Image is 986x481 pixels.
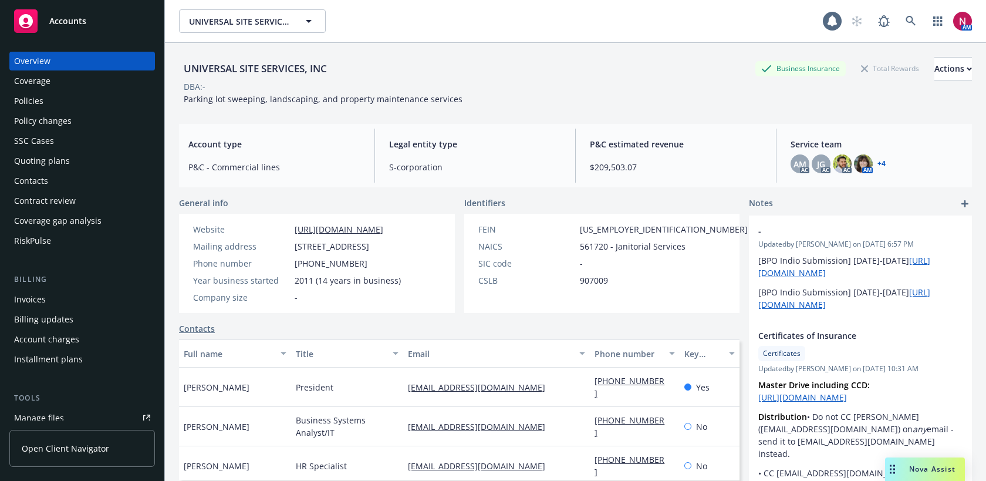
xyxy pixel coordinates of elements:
div: Email [408,348,572,360]
div: Contract review [14,191,76,210]
div: Tools [9,392,155,404]
em: any [913,423,927,435]
span: President [296,381,333,393]
span: 907009 [580,274,608,287]
a: [PHONE_NUMBER] [595,454,664,477]
a: Coverage [9,72,155,90]
div: Policy changes [14,112,72,130]
a: Contract review [9,191,155,210]
div: -Updatedby [PERSON_NAME] on [DATE] 6:57 PM[BPO Indio Submission] [DATE]-[DATE][URL][DOMAIN_NAME][... [749,216,972,320]
button: Email [403,339,590,368]
span: Account type [188,138,360,150]
a: +4 [877,160,886,167]
span: Updated by [PERSON_NAME] on [DATE] 6:57 PM [758,239,963,250]
a: Coverage gap analysis [9,211,155,230]
span: [PERSON_NAME] [184,381,249,393]
a: Overview [9,52,155,70]
span: P&C estimated revenue [590,138,762,150]
div: Manage files [14,409,64,428]
a: Contacts [9,171,155,190]
a: Policies [9,92,155,110]
div: CSLB [478,274,575,287]
div: SSC Cases [14,132,54,150]
span: 2011 (14 years in business) [295,274,401,287]
img: photo [833,154,852,173]
a: Installment plans [9,350,155,369]
div: Key contact [684,348,722,360]
div: Coverage gap analysis [14,211,102,230]
a: Manage files [9,409,155,428]
span: - [758,225,932,237]
div: Business Insurance [755,61,846,76]
span: Notes [749,197,773,211]
span: AM [793,158,806,170]
div: SIC code [478,257,575,270]
a: Invoices [9,290,155,309]
span: Updated by [PERSON_NAME] on [DATE] 10:31 AM [758,364,963,374]
a: Report a Bug [872,9,896,33]
button: Title [291,339,403,368]
div: UNIVERSAL SITE SERVICES, INC [179,61,332,76]
img: photo [854,154,873,173]
a: Contacts [179,322,215,335]
button: UNIVERSAL SITE SERVICES, INC [179,9,326,33]
div: Phone number [595,348,662,360]
a: add [958,197,972,211]
div: Invoices [14,290,46,309]
div: Drag to move [885,458,900,481]
p: [BPO Indio Submission] [DATE]-[DATE] [758,286,963,311]
a: Billing updates [9,310,155,329]
a: [URL][DOMAIN_NAME] [295,224,383,235]
span: Yes [696,381,710,393]
div: NAICS [478,240,575,253]
button: Key contact [680,339,739,368]
span: HR Specialist [296,460,347,472]
span: No [696,421,707,433]
span: No [696,460,707,472]
span: - [580,257,583,270]
div: Phone number [193,257,290,270]
div: Website [193,223,290,236]
span: Business Systems Analyst/IT [296,414,399,439]
div: FEIN [478,223,575,236]
p: • Do not CC [PERSON_NAME] ([EMAIL_ADDRESS][DOMAIN_NAME]) on email - send it to [EMAIL_ADDRESS][DO... [758,411,963,460]
span: [US_EMPLOYER_IDENTIFICATION_NUMBER] [580,223,748,236]
img: photo [953,12,972,31]
a: RiskPulse [9,231,155,250]
div: Full name [184,348,273,360]
div: RiskPulse [14,231,51,250]
a: [PHONE_NUMBER] [595,415,664,438]
div: Policies [14,92,43,110]
span: Certificates [763,348,801,359]
a: [EMAIL_ADDRESS][DOMAIN_NAME] [408,382,555,393]
a: [URL][DOMAIN_NAME] [758,392,847,403]
button: Actions [934,57,972,80]
div: Total Rewards [855,61,925,76]
a: [EMAIL_ADDRESS][DOMAIN_NAME] [408,460,555,472]
a: [EMAIL_ADDRESS][DOMAIN_NAME] [408,421,555,432]
div: Company size [193,291,290,304]
span: JG [817,158,825,170]
a: Switch app [926,9,950,33]
span: [PERSON_NAME] [184,421,249,433]
span: S-corporation [389,161,561,173]
span: General info [179,197,228,209]
div: Quoting plans [14,152,70,170]
button: Full name [179,339,291,368]
span: Legal entity type [389,138,561,150]
a: Start snowing [845,9,869,33]
div: Year business started [193,274,290,287]
div: Mailing address [193,240,290,253]
div: Billing [9,274,155,285]
button: Phone number [590,339,680,368]
div: Contacts [14,171,48,190]
a: Policy changes [9,112,155,130]
button: Nova Assist [885,458,965,481]
span: Service team [791,138,963,150]
div: Title [296,348,386,360]
div: Coverage [14,72,50,90]
a: [PHONE_NUMBER] [595,375,664,399]
span: P&C - Commercial lines [188,161,360,173]
strong: Distribution [758,411,807,422]
span: Accounts [49,16,86,26]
